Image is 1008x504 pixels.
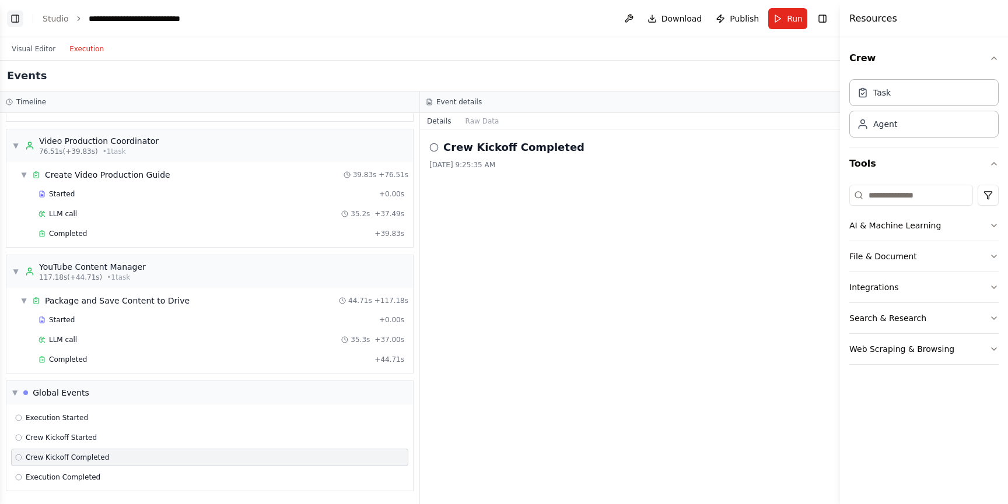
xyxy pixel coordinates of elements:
[849,75,999,147] div: Crew
[849,210,999,241] button: AI & Machine Learning
[429,160,831,170] div: [DATE] 9:25:35 AM
[39,147,98,156] span: 76.51s (+39.83s)
[873,87,891,98] div: Task
[16,97,46,107] h3: Timeline
[26,473,100,482] span: Execution Completed
[873,118,897,130] div: Agent
[814,10,831,27] button: Hide right sidebar
[711,8,764,29] button: Publish
[49,209,77,218] span: LLM call
[379,315,404,325] span: + 0.00s
[849,334,999,364] button: Web Scraping & Browsing
[374,229,404,238] span: + 39.83s
[33,387,89,399] div: Global Events
[26,433,97,442] span: Crew Kickoff Started
[7,10,23,27] button: Show left sidebar
[107,273,130,282] span: • 1 task
[12,388,17,397] span: ▼
[436,97,482,107] h3: Event details
[730,13,759,24] span: Publish
[768,8,807,29] button: Run
[39,135,159,147] div: Video Production Coordinator
[103,147,126,156] span: • 1 task
[351,335,370,344] span: 35.3s
[379,170,408,179] span: + 76.51s
[26,453,109,462] span: Crew Kickoff Completed
[5,42,62,56] button: Visual Editor
[351,209,370,218] span: 35.2s
[43,13,219,24] nav: breadcrumb
[49,355,87,364] span: Completed
[26,413,88,422] span: Execution Started
[420,113,459,129] button: Details
[787,13,803,24] span: Run
[849,241,999,272] button: File & Document
[45,169,170,181] div: Create Video Production Guide
[374,335,404,344] span: + 37.00s
[20,170,27,179] span: ▼
[39,261,146,273] div: YouTube Content Manager
[849,180,999,374] div: Tools
[374,355,404,364] span: + 44.71s
[643,8,707,29] button: Download
[443,139,584,156] h2: Crew Kickoff Completed
[7,68,47,84] h2: Events
[12,141,19,150] span: ▼
[49,229,87,238] span: Completed
[49,335,77,344] span: LLM call
[39,273,102,282] span: 117.18s (+44.71s)
[12,267,19,276] span: ▼
[49,315,75,325] span: Started
[661,13,702,24] span: Download
[374,209,404,218] span: + 37.49s
[849,42,999,75] button: Crew
[379,189,404,199] span: + 0.00s
[348,296,372,305] span: 44.71s
[62,42,111,56] button: Execution
[849,12,897,26] h4: Resources
[849,272,999,302] button: Integrations
[849,303,999,333] button: Search & Research
[49,189,75,199] span: Started
[459,113,506,129] button: Raw Data
[20,296,27,305] span: ▼
[43,14,69,23] a: Studio
[849,147,999,180] button: Tools
[353,170,377,179] span: 39.83s
[45,295,190,306] div: Package and Save Content to Drive
[374,296,408,305] span: + 117.18s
